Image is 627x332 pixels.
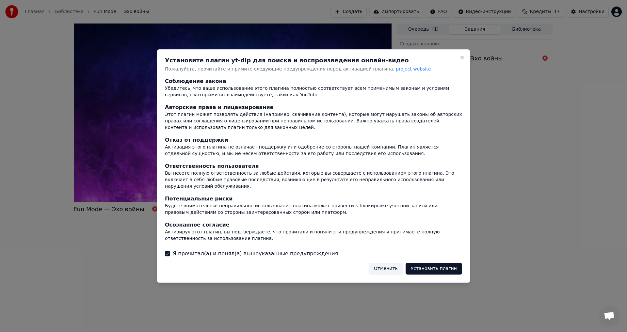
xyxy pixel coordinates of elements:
[165,221,462,229] div: Осознанное согласие
[165,136,462,144] div: Отказ от поддержки
[165,195,462,203] div: Потенциальные риски
[165,78,462,86] div: Соблюдение закона
[396,66,431,71] span: project website
[165,162,462,170] div: Ответственность пользователя
[173,250,338,258] label: Я прочитал(а) и понял(а) вышеуказанные предупреждения
[369,263,403,275] button: Отменить
[165,104,462,112] div: Авторские права и лицензирование
[165,66,462,72] p: Пожалуйста, прочитайте и примите следующие предупреждения перед активацией плагина.
[165,144,462,157] div: Активация этого плагина не означает поддержку или одобрение со стороны нашей компании. Плагин явл...
[406,263,462,275] button: Установить плагин
[165,203,462,216] div: Будьте внимательны: неправильное использование плагина может привести к блокировке учетной записи...
[165,86,462,99] div: Убедитесь, что ваше использование этого плагина полностью соответствует всем применимым законам и...
[165,57,462,63] h2: Установите плагин yt-dlp для поиска и воспроизведения онлайн-видео
[165,229,462,242] div: Активируя этот плагин, вы подтверждаете, что прочитали и поняли эти предупреждения и принимаете п...
[165,112,462,131] div: Этот плагин может позволять действия (например, скачивание контента), которые могут нарушать зако...
[165,170,462,190] div: Вы несете полную ответственность за любые действия, которые вы совершаете с использованием этого ...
